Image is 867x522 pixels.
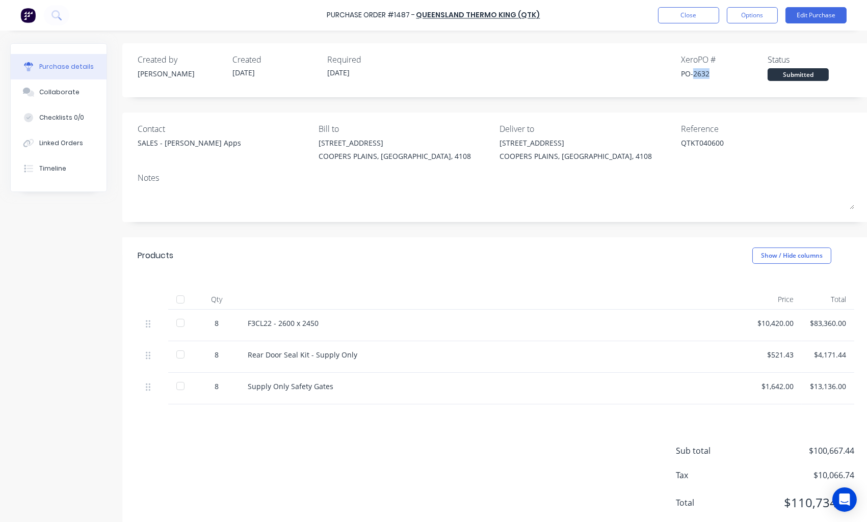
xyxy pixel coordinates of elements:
[138,123,311,135] div: Contact
[248,349,741,360] div: Rear Door Seal Kit - Supply Only
[138,172,854,184] div: Notes
[727,7,778,23] button: Options
[676,445,752,457] span: Sub total
[810,381,846,392] div: $13,136.00
[202,381,231,392] div: 8
[202,318,231,328] div: 8
[658,7,719,23] button: Close
[500,151,652,161] div: COOPERS PLAINS, [GEOGRAPHIC_DATA], 4108
[319,151,471,161] div: COOPERS PLAINS, [GEOGRAPHIC_DATA], 4108
[11,105,107,130] button: Checklists 0/0
[810,349,846,360] div: $4,171.44
[681,68,768,79] div: PO-2632
[416,10,540,20] a: Queensland Thermo King (QTK)
[39,139,83,148] div: Linked Orders
[768,53,854,66] div: Status
[11,156,107,181] button: Timeline
[676,469,752,481] span: Tax
[319,123,492,135] div: Bill to
[202,349,231,360] div: 8
[20,8,36,23] img: Factory
[248,381,741,392] div: Supply Only Safety Gates
[39,62,94,71] div: Purchase details
[752,493,854,512] span: $110,734.18
[757,381,794,392] div: $1,642.00
[676,497,752,509] span: Total
[768,68,829,81] div: Submitted
[500,123,673,135] div: Deliver to
[832,487,857,512] div: Open Intercom Messenger
[752,469,854,481] span: $10,066.74
[248,318,741,328] div: F3CL22 - 2600 x 2450
[319,138,471,148] div: [STREET_ADDRESS]
[749,289,802,310] div: Price
[138,250,173,262] div: Products
[327,10,415,21] div: Purchase Order #1487 -
[752,445,854,457] span: $100,667.44
[757,318,794,328] div: $10,420.00
[39,113,84,122] div: Checklists 0/0
[810,318,846,328] div: $83,360.00
[39,88,80,97] div: Collaborate
[802,289,854,310] div: Total
[11,130,107,156] button: Linked Orders
[138,53,224,66] div: Created by
[681,138,808,160] textarea: QTKT040600
[681,53,768,66] div: Xero PO #
[752,248,831,264] button: Show / Hide columns
[681,123,854,135] div: Reference
[785,7,847,23] button: Edit Purchase
[327,53,414,66] div: Required
[138,68,224,79] div: [PERSON_NAME]
[194,289,240,310] div: Qty
[500,138,652,148] div: [STREET_ADDRESS]
[39,164,66,173] div: Timeline
[757,349,794,360] div: $521.43
[11,54,107,79] button: Purchase details
[232,53,319,66] div: Created
[138,138,241,148] div: SALES - [PERSON_NAME] Apps
[11,79,107,105] button: Collaborate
